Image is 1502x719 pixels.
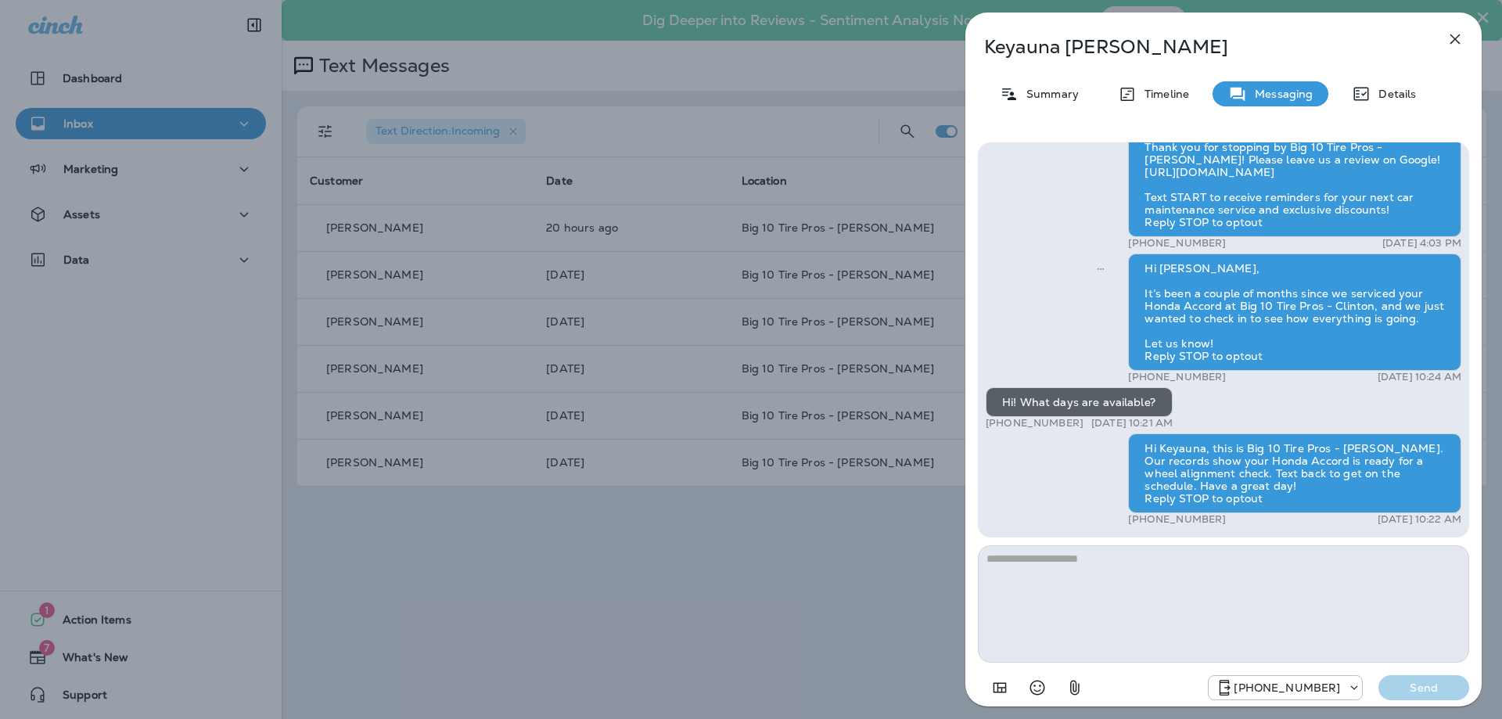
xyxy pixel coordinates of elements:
p: Messaging [1247,88,1313,100]
span: Sent [1097,261,1105,275]
div: Hi Keyauna, this is Big 10 Tire Pros - [PERSON_NAME]. Our records show your Honda Accord is ready... [1128,433,1461,513]
p: Keyauna [PERSON_NAME] [984,36,1411,58]
button: Add in a premade template [984,672,1015,703]
p: [DATE] 10:22 AM [1378,513,1461,526]
div: Hi! What days are available? [986,387,1173,417]
div: Thank you for stopping by Big 10 Tire Pros - [PERSON_NAME]! Please leave us a review on Google! [... [1128,132,1461,237]
button: Select an emoji [1022,672,1053,703]
p: [PHONE_NUMBER] [1128,237,1226,250]
p: [DATE] 10:24 AM [1378,371,1461,383]
p: [DATE] 4:03 PM [1382,237,1461,250]
p: Details [1371,88,1416,100]
p: [PHONE_NUMBER] [1128,371,1226,383]
p: [PHONE_NUMBER] [986,417,1083,430]
p: [PHONE_NUMBER] [1234,681,1340,694]
p: Timeline [1137,88,1189,100]
p: Summary [1019,88,1079,100]
p: [DATE] 10:21 AM [1091,417,1173,430]
div: Hi [PERSON_NAME], It’s been a couple of months since we serviced your Honda Accord at Big 10 Tire... [1128,253,1461,371]
div: +1 (601) 808-4212 [1209,678,1362,697]
p: [PHONE_NUMBER] [1128,513,1226,526]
